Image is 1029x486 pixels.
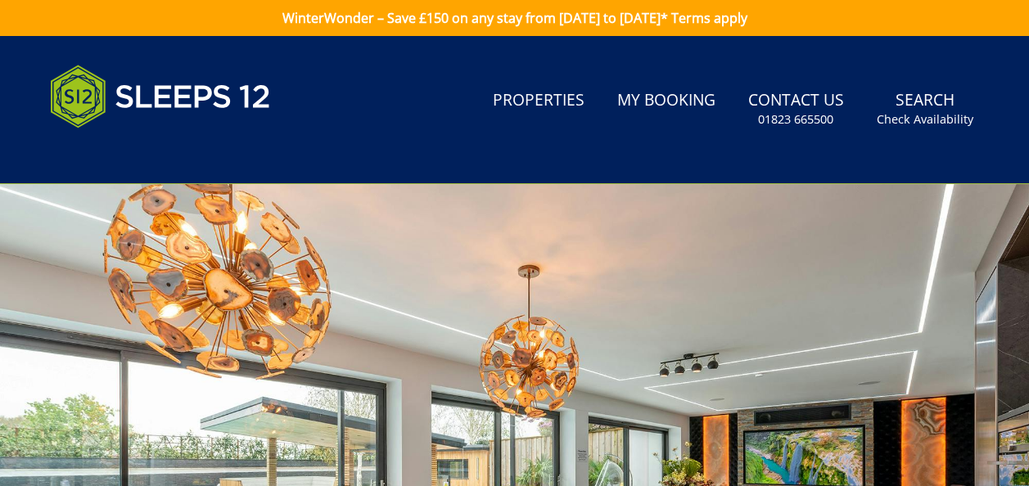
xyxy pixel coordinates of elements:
img: Sleeps 12 [50,56,271,137]
a: My Booking [611,83,722,119]
iframe: Customer reviews powered by Trustpilot [42,147,214,161]
a: Properties [486,83,591,119]
a: SearchCheck Availability [870,83,980,136]
small: Check Availability [877,111,973,128]
a: Contact Us01823 665500 [742,83,851,136]
small: 01823 665500 [758,111,833,128]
